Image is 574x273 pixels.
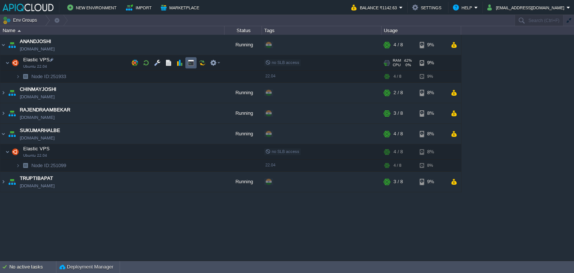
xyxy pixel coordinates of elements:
[0,103,6,123] img: AMDAwAAAACH5BAEAAAAALAAAAAABAAEAAAICRAEAOw==
[412,3,444,12] button: Settings
[20,114,55,121] a: [DOMAIN_NAME]
[7,124,17,144] img: AMDAwAAAACH5BAEAAAAALAAAAAABAAEAAAICRAEAOw==
[225,83,262,103] div: Running
[382,26,461,35] div: Usage
[394,35,403,55] div: 4 / 8
[31,73,67,80] span: 251933
[394,124,403,144] div: 4 / 8
[16,71,20,82] img: AMDAwAAAACH5BAEAAAAALAAAAAABAAEAAAICRAEAOw==
[225,35,262,55] div: Running
[31,163,50,168] span: Node ID:
[420,144,444,159] div: 8%
[20,160,31,171] img: AMDAwAAAACH5BAEAAAAALAAAAAABAAEAAAICRAEAOw==
[453,3,474,12] button: Help
[20,175,53,182] a: TRUPTIBAPAT
[5,55,10,70] img: AMDAwAAAACH5BAEAAAAALAAAAAABAAEAAAICRAEAOw==
[394,103,403,123] div: 3 / 8
[3,4,53,11] img: APIQCloud
[20,45,55,53] a: [DOMAIN_NAME]
[0,124,6,144] img: AMDAwAAAACH5BAEAAAAALAAAAAABAAEAAAICRAEAOw==
[20,127,60,134] a: SUKUMARHALBE
[22,145,51,152] span: Elastic VPS
[393,58,401,63] span: RAM
[420,103,444,123] div: 8%
[394,71,401,82] div: 4 / 8
[265,60,299,65] span: no SLB access
[394,160,401,171] div: 4 / 8
[265,74,275,78] span: 22.04
[7,35,17,55] img: AMDAwAAAACH5BAEAAAAALAAAAAABAAEAAAICRAEAOw==
[404,58,412,63] span: 42%
[420,160,444,171] div: 8%
[394,83,403,103] div: 2 / 8
[404,63,411,67] span: 0%
[7,103,17,123] img: AMDAwAAAACH5BAEAAAAALAAAAAABAAEAAAICRAEAOw==
[0,35,6,55] img: AMDAwAAAACH5BAEAAAAALAAAAAABAAEAAAICRAEAOw==
[31,162,67,169] a: Node ID:251099
[420,35,444,55] div: 9%
[225,103,262,123] div: Running
[20,86,56,93] a: CHINMAYJOSHI
[31,162,67,169] span: 251099
[225,124,262,144] div: Running
[487,3,567,12] button: [EMAIL_ADDRESS][DOMAIN_NAME]
[20,134,55,142] a: [DOMAIN_NAME]
[420,124,444,144] div: 8%
[20,71,31,82] img: AMDAwAAAACH5BAEAAAAALAAAAAABAAEAAAICRAEAOw==
[31,74,50,79] span: Node ID:
[20,93,55,101] a: [DOMAIN_NAME]
[22,57,51,62] a: Elastic VPSUbuntu 22.04
[225,172,262,192] div: Running
[420,55,444,70] div: 9%
[126,3,154,12] button: Import
[262,26,381,35] div: Tags
[0,83,6,103] img: AMDAwAAAACH5BAEAAAAALAAAAAABAAEAAAICRAEAOw==
[20,182,55,190] a: [DOMAIN_NAME]
[10,144,21,159] img: AMDAwAAAACH5BAEAAAAALAAAAAABAAEAAAICRAEAOw==
[394,144,403,159] div: 4 / 8
[22,146,51,151] a: Elastic VPSUbuntu 22.04
[265,163,275,167] span: 22.04
[20,106,70,114] a: RAJENDRAAMBEKAR
[67,3,119,12] button: New Environment
[9,261,56,273] div: No active tasks
[394,172,403,192] div: 3 / 8
[420,83,444,103] div: 8%
[23,64,47,69] span: Ubuntu 22.04
[420,71,444,82] div: 9%
[420,172,444,192] div: 9%
[265,149,299,154] span: no SLB access
[161,3,201,12] button: Marketplace
[7,172,17,192] img: AMDAwAAAACH5BAEAAAAALAAAAAABAAEAAAICRAEAOw==
[3,15,40,25] button: Env Groups
[0,172,6,192] img: AMDAwAAAACH5BAEAAAAALAAAAAABAAEAAAICRAEAOw==
[23,153,47,158] span: Ubuntu 22.04
[7,83,17,103] img: AMDAwAAAACH5BAEAAAAALAAAAAABAAEAAAICRAEAOw==
[16,160,20,171] img: AMDAwAAAACH5BAEAAAAALAAAAAABAAEAAAICRAEAOw==
[351,3,399,12] button: Balance ₹1142.63
[225,26,262,35] div: Status
[59,263,113,271] button: Deployment Manager
[393,63,401,67] span: CPU
[5,144,10,159] img: AMDAwAAAACH5BAEAAAAALAAAAAABAAEAAAICRAEAOw==
[1,26,224,35] div: Name
[18,30,21,32] img: AMDAwAAAACH5BAEAAAAALAAAAAABAAEAAAICRAEAOw==
[20,38,51,45] a: ANANDJOSHI
[10,55,21,70] img: AMDAwAAAACH5BAEAAAAALAAAAAABAAEAAAICRAEAOw==
[31,73,67,80] a: Node ID:251933
[22,56,51,63] span: Elastic VPS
